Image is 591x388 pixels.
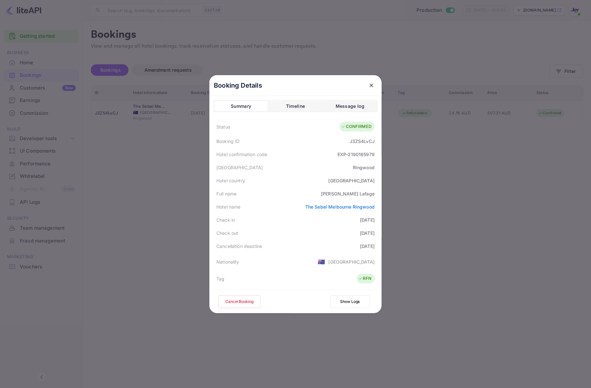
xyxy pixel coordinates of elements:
div: Message log [336,102,364,110]
button: Message log [323,101,377,111]
div: [DATE] [360,243,375,249]
div: Timeline [286,102,305,110]
div: Booking ID [216,138,240,145]
div: J3ZS4LvCJ [350,138,375,145]
div: Hotel name [216,203,241,210]
div: [GEOGRAPHIC_DATA] [328,258,375,265]
div: [PERSON_NAME] Lafage [321,190,375,197]
div: CONFIRMED [341,123,371,130]
div: [DATE] [360,230,375,236]
div: Full name [216,190,237,197]
button: Cancel Booking [218,295,261,308]
div: [GEOGRAPHIC_DATA] [216,164,263,171]
div: [DATE] [360,217,375,223]
div: Nationality [216,258,239,265]
div: Hotel confirmation code [216,151,267,158]
p: Booking Details [214,81,262,90]
button: Show Logs [330,295,370,308]
div: Check out [216,230,238,236]
div: RFN [358,275,371,282]
button: Timeline [269,101,322,111]
div: Cancellation deadline [216,243,262,249]
div: [GEOGRAPHIC_DATA] [328,177,375,184]
div: EXP-2190165979 [338,151,375,158]
span: United States [318,256,325,267]
button: Summary [214,101,268,111]
a: The Sebel Melbourne Ringwood [305,204,375,210]
div: Check in [216,217,235,223]
button: close [366,80,377,91]
div: Hotel country [216,177,245,184]
div: Status [216,123,230,130]
div: Tag [216,275,224,282]
div: Summary [231,102,251,110]
div: Ringwood [353,164,375,171]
